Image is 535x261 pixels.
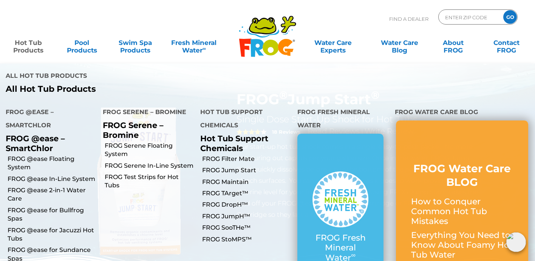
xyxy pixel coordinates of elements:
[202,166,292,175] a: FROG Jump Start
[297,105,383,134] h4: FROG Fresh Mineral Water
[486,35,527,50] a: ContactFROG
[202,235,292,244] a: FROG StoMPS™
[506,232,526,252] img: openIcon
[114,35,156,50] a: Swim SpaProducts
[432,35,474,50] a: AboutFROG
[202,189,292,198] a: FROG TArget™
[202,212,292,221] a: FROG JumpH™
[61,35,103,50] a: PoolProducts
[202,224,292,232] a: FROG SooTHe™
[202,155,292,163] a: FROG Filter Mate
[411,162,513,189] h3: FROG Water Care BLOG
[379,35,421,50] a: Water CareBlog
[105,142,194,159] a: FROG Serene Floating System
[8,35,49,50] a: Hot TubProducts
[389,9,428,28] p: Find A Dealer
[168,35,220,50] a: Fresh MineralWater∞
[8,175,97,183] a: FROG @ease In-Line System
[105,162,194,170] a: FROG Serene In-Line System
[8,206,97,223] a: FROG @ease for Bullfrog Spas
[103,120,189,139] p: FROG Serene – Bromine
[300,35,367,50] a: Water CareExperts
[411,197,513,227] p: How to Conquer Common Hot Tub Mistakes
[202,201,292,209] a: FROG DropH™
[8,226,97,243] a: FROG @ease for Jacuzzi Hot Tubs
[351,251,356,259] sup: ∞
[6,105,91,134] h4: FROG @ease – SmartChlor
[200,105,286,134] h4: Hot Tub Support Chemicals
[6,69,262,84] h4: All Hot Tub Products
[103,105,189,120] h4: FROG Serene – Bromine
[202,178,292,186] a: FROG Maintain
[8,186,97,203] a: FROG @ease 2-in-1 Water Care
[444,12,495,23] input: Zip Code Form
[6,134,91,153] p: FROG @ease – SmartChlor
[203,46,206,51] sup: ∞
[6,84,262,94] a: All Hot Tub Products
[200,134,268,153] a: Hot Tub Support Chemicals
[105,173,194,190] a: FROG Test Strips for Hot Tubs
[503,10,517,24] input: GO
[395,105,529,120] h4: FROG Water Care Blog
[411,230,513,260] p: Everything You Need to Know About Foamy Hot Tub Water
[8,155,97,172] a: FROG @ease Floating System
